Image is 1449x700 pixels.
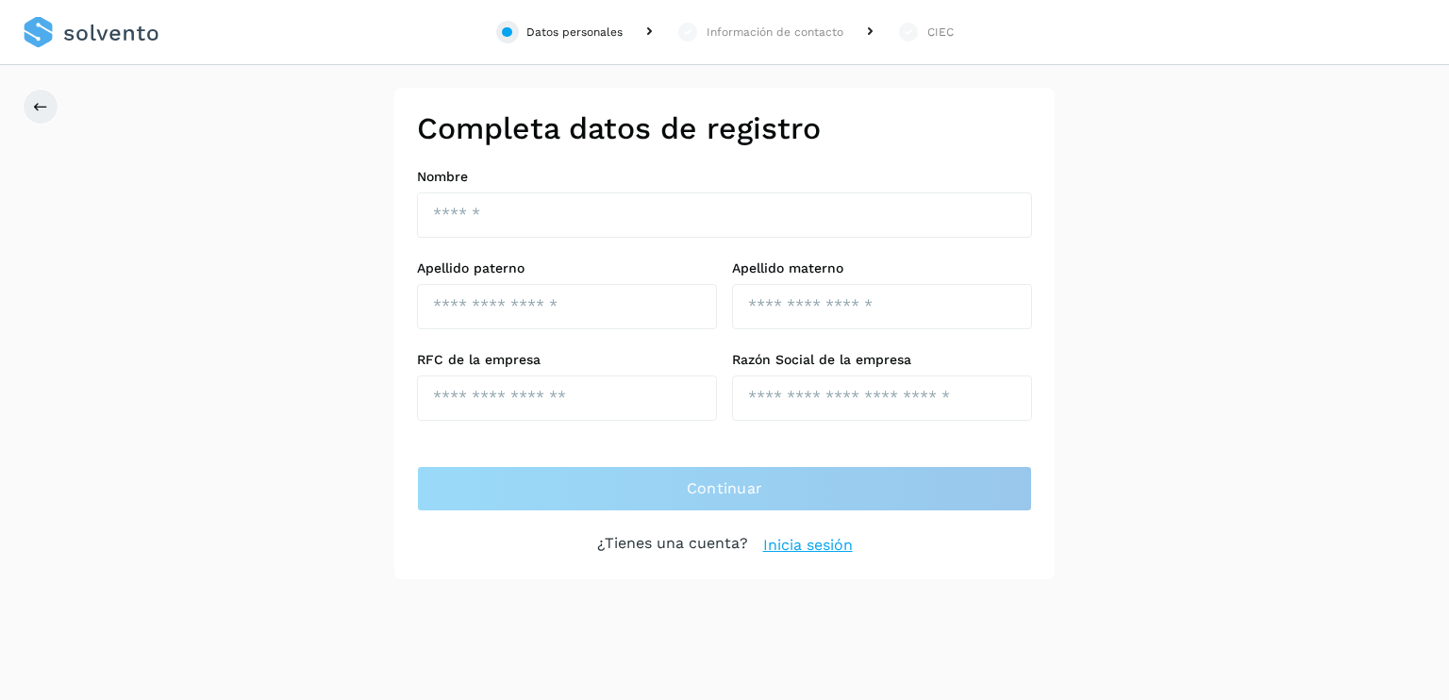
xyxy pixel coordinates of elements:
[763,534,853,557] a: Inicia sesión
[732,352,1032,368] label: Razón Social de la empresa
[526,24,623,41] div: Datos personales
[417,466,1032,511] button: Continuar
[417,110,1032,146] h2: Completa datos de registro
[597,534,748,557] p: ¿Tienes una cuenta?
[927,24,954,41] div: CIEC
[417,352,717,368] label: RFC de la empresa
[732,260,1032,276] label: Apellido materno
[707,24,843,41] div: Información de contacto
[417,169,1032,185] label: Nombre
[417,260,717,276] label: Apellido paterno
[687,478,763,499] span: Continuar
